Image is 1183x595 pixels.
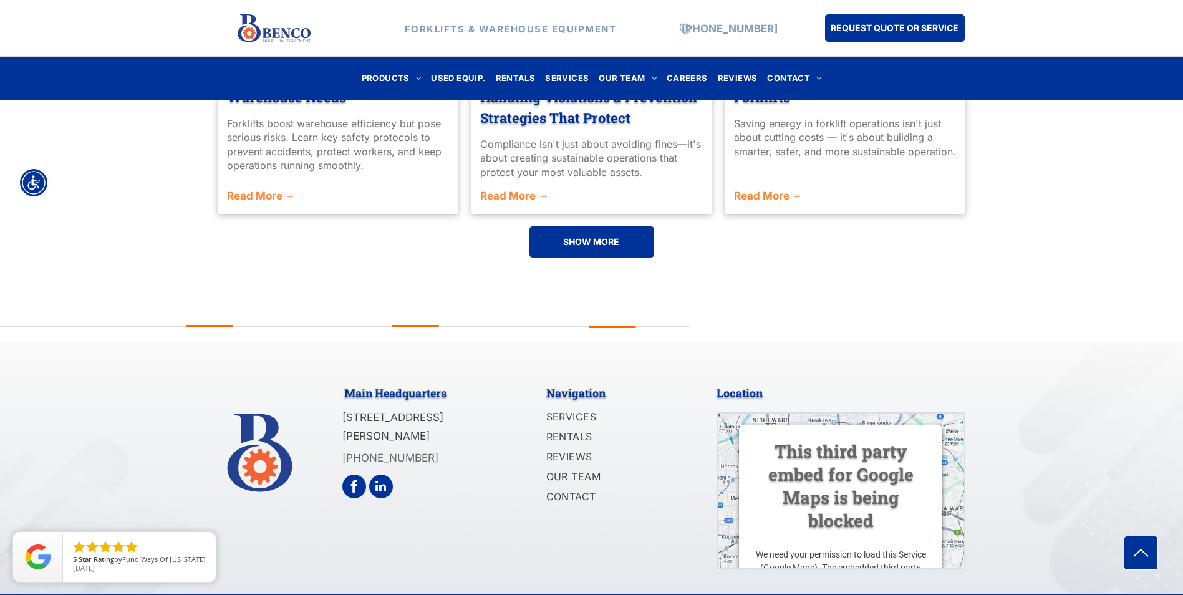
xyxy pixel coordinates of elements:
[546,385,606,400] span: Navigation
[713,70,763,87] a: REVIEWS
[563,230,619,253] span: SHOW MORE
[111,539,126,554] li: 
[480,137,703,179] div: Compliance isn't just about avoiding fines—it's about creating sustainable operations that protec...
[480,188,703,205] a: Read More →
[357,70,427,87] a: PRODUCTS
[73,556,206,564] span: by
[85,539,100,554] li: 
[20,169,47,196] div: Accessibility Menu
[98,539,113,554] li: 
[546,468,681,488] a: OUR TEAM
[831,16,958,39] span: REQUEST QUOTE OR SERVICE
[26,544,51,569] img: Review Rating
[825,14,965,42] a: REQUEST QUOTE OR SERVICE
[72,539,87,554] li: 
[342,475,366,501] a: facebook
[369,475,393,501] a: linkedin
[546,488,681,508] a: CONTACT
[73,554,77,564] span: 5
[405,22,617,34] strong: FORKLIFTS & WAREHOUSE EQUIPMENT
[491,70,541,87] a: RENTALS
[227,117,450,172] div: Forklifts boost warehouse efficiency but pose serious risks. Learn key safety protocols to preven...
[79,554,114,564] span: Star Rating
[762,70,826,87] a: CONTACT
[227,188,450,205] a: Read More →
[342,411,443,443] span: [STREET_ADDRESS][PERSON_NAME]
[344,385,447,400] span: Main Headquarters
[754,439,927,531] h3: This third party embed for Google Maps is being blocked
[546,408,681,428] a: SERVICES
[73,563,95,573] span: [DATE]
[682,22,778,34] a: [PHONE_NUMBER]
[717,385,763,400] span: Location
[124,539,139,554] li: 
[594,70,662,87] a: OUR TEAM
[546,448,681,468] a: REVIEWS
[662,70,713,87] a: CAREERS
[122,554,206,564] span: Fund Ways Of [US_STATE]
[426,70,490,87] a: USED EQUIP.
[546,428,681,448] a: RENTALS
[734,117,957,158] div: Saving energy in forklift operations isn't just about cutting costs — it's about building a smart...
[540,70,594,87] a: SERVICES
[734,188,957,205] a: Read More →
[342,452,438,464] a: [PHONE_NUMBER]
